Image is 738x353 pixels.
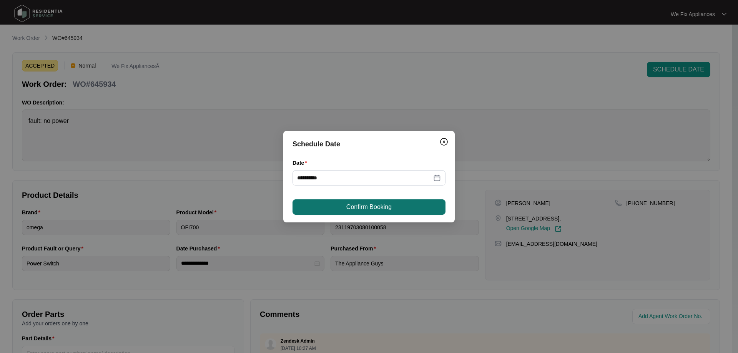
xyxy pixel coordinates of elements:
button: Confirm Booking [293,199,445,215]
label: Date [293,159,310,167]
img: closeCircle [439,137,449,146]
span: Confirm Booking [346,202,392,212]
input: Date [297,174,432,182]
div: Schedule Date [293,139,445,149]
button: Close [438,136,450,148]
